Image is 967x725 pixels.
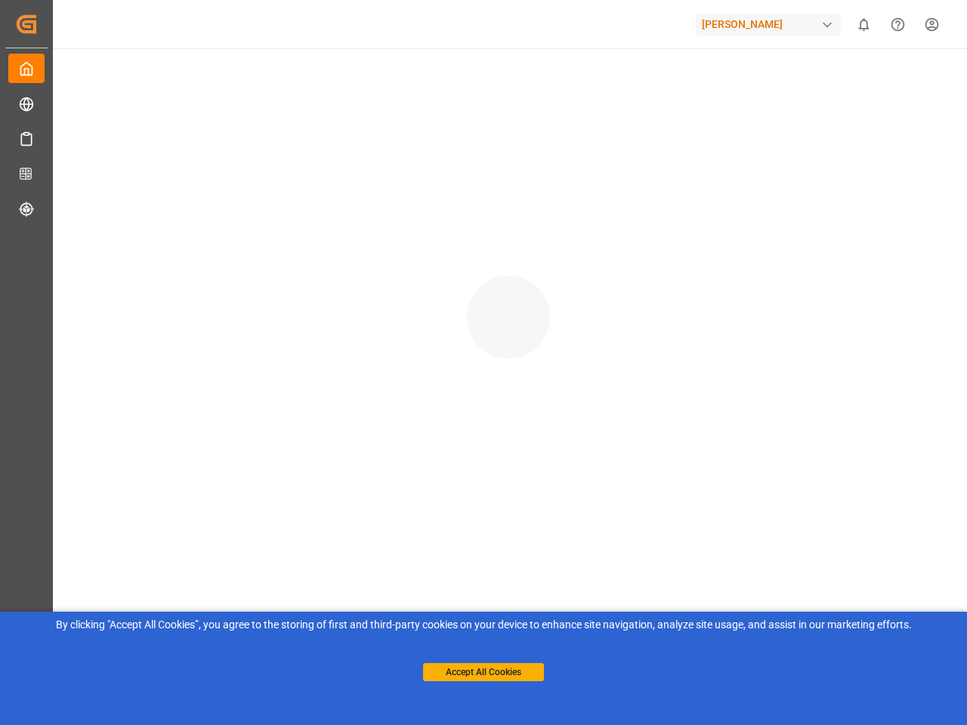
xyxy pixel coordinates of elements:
button: [PERSON_NAME] [696,10,847,39]
button: show 0 new notifications [847,8,881,42]
button: Help Center [881,8,915,42]
div: [PERSON_NAME] [696,14,841,35]
div: By clicking "Accept All Cookies”, you agree to the storing of first and third-party cookies on yo... [11,617,956,633]
button: Accept All Cookies [423,663,544,681]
